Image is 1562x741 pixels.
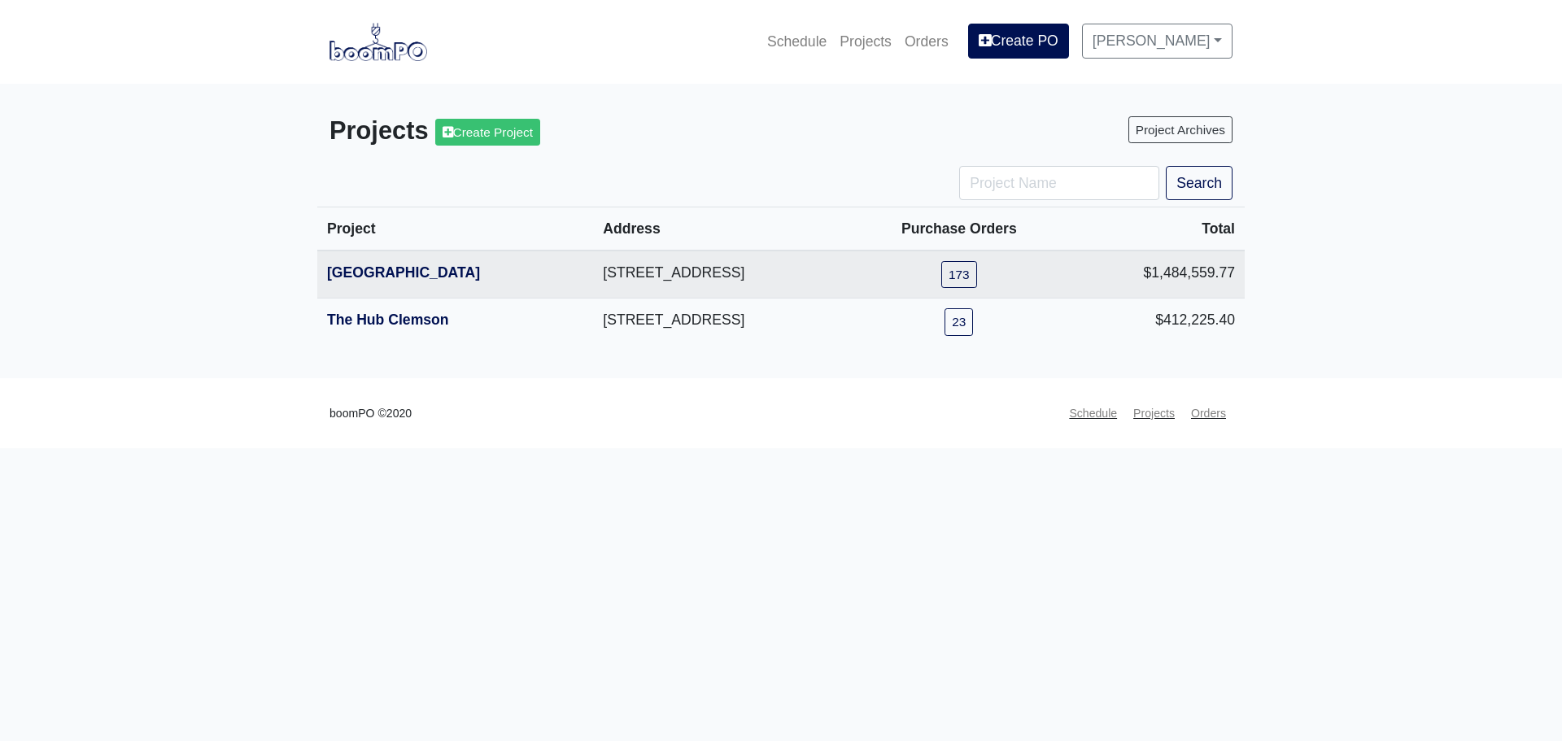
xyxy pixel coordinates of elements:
[941,261,977,288] a: 173
[945,308,973,335] a: 23
[959,166,1159,200] input: Project Name
[968,24,1069,58] a: Create PO
[1067,251,1245,299] td: $1,484,559.77
[327,264,480,281] a: [GEOGRAPHIC_DATA]
[761,24,833,59] a: Schedule
[1067,299,1245,346] td: $412,225.40
[1127,398,1181,429] a: Projects
[1067,207,1245,251] th: Total
[329,23,427,60] img: boomPO
[1166,166,1233,200] button: Search
[435,119,540,146] a: Create Project
[1185,398,1233,429] a: Orders
[327,312,449,328] a: The Hub Clemson
[329,404,412,423] small: boomPO ©2020
[329,116,769,146] h3: Projects
[593,299,851,346] td: [STREET_ADDRESS]
[851,207,1067,251] th: Purchase Orders
[1062,398,1124,429] a: Schedule
[593,207,851,251] th: Address
[593,251,851,299] td: [STREET_ADDRESS]
[317,207,593,251] th: Project
[1082,24,1233,58] a: [PERSON_NAME]
[898,24,955,59] a: Orders
[1128,116,1233,143] a: Project Archives
[833,24,898,59] a: Projects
